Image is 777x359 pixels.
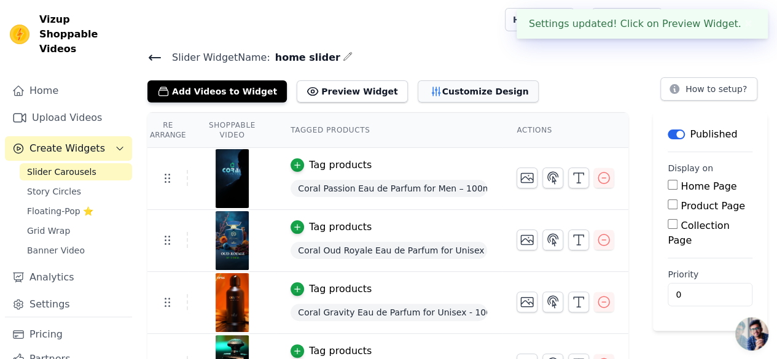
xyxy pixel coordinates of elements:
span: Grid Wrap [27,225,70,237]
div: Tag products [309,344,372,358]
button: Customize Design [418,80,539,102]
div: Open chat [735,317,768,350]
button: Change Thumbnail [517,230,537,250]
p: Coral Perfumes [692,9,767,31]
a: Book Demo [592,8,662,31]
th: Actions [502,113,628,148]
button: Change Thumbnail [517,291,537,312]
a: Settings [5,292,132,317]
img: reel-preview-6uaw9h-xu.myshopify.com-3398041434335614095_43543340822.jpeg [215,273,249,332]
div: Tag products [309,282,372,296]
span: Create Widgets [29,141,105,156]
a: Pricing [5,322,132,347]
th: Tagged Products [276,113,502,148]
a: Analytics [5,265,132,290]
button: Tag products [291,282,372,296]
div: Tag products [309,158,372,172]
a: Slider Carousels [20,163,132,180]
button: Tag products [291,344,372,358]
button: C Coral Perfumes [672,9,767,31]
span: Story Circles [27,185,81,198]
p: Published [690,127,737,142]
button: Create Widgets [5,136,132,161]
a: Help Setup [505,8,574,31]
button: Close [741,17,756,31]
a: Upload Videos [5,106,132,130]
label: Collection Page [668,220,729,246]
div: Settings updated! Click on Preview Widget. [517,9,768,39]
span: Vizup Shoppable Videos [39,12,127,56]
span: Coral Passion Eau de Parfum for Men – 100ml [291,180,487,197]
button: Preview Widget [297,80,407,102]
label: Product Page [681,200,745,212]
a: Story Circles [20,183,132,200]
label: Home Page [681,180,736,192]
span: Banner Video [27,244,85,257]
th: Shoppable Video [188,113,276,148]
a: Home [5,79,132,103]
a: Grid Wrap [20,222,132,239]
img: reel-preview-6uaw9h-xu.myshopify.com-3424143025486226996_63062064098.jpeg [215,149,249,208]
span: home slider [270,50,340,65]
img: reel-preview-6uaw9h-xu.myshopify.com-3656054928461092781_43543340822.jpeg [215,211,249,270]
a: How to setup? [660,86,757,98]
span: Slider Carousels [27,166,96,178]
a: Banner Video [20,242,132,259]
a: Floating-Pop ⭐ [20,203,132,220]
span: Floating-Pop ⭐ [27,205,93,217]
div: Tag products [309,220,372,234]
span: Slider Widget Name: [162,50,270,65]
legend: Display on [668,162,713,174]
button: Add Videos to Widget [147,80,287,102]
div: Edit Name [343,49,353,66]
label: Priority [668,268,752,280]
button: Change Thumbnail [517,168,537,188]
span: Coral Oud Royale Eau de Parfum for Unisex – 100ml [291,242,487,259]
button: Tag products [291,158,372,172]
th: Re Arrange [147,113,188,148]
img: Vizup [10,25,29,44]
button: How to setup? [660,77,757,101]
span: Coral Gravity Eau de Parfum for Unisex - 100ml [291,304,487,321]
button: Tag products [291,220,372,234]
